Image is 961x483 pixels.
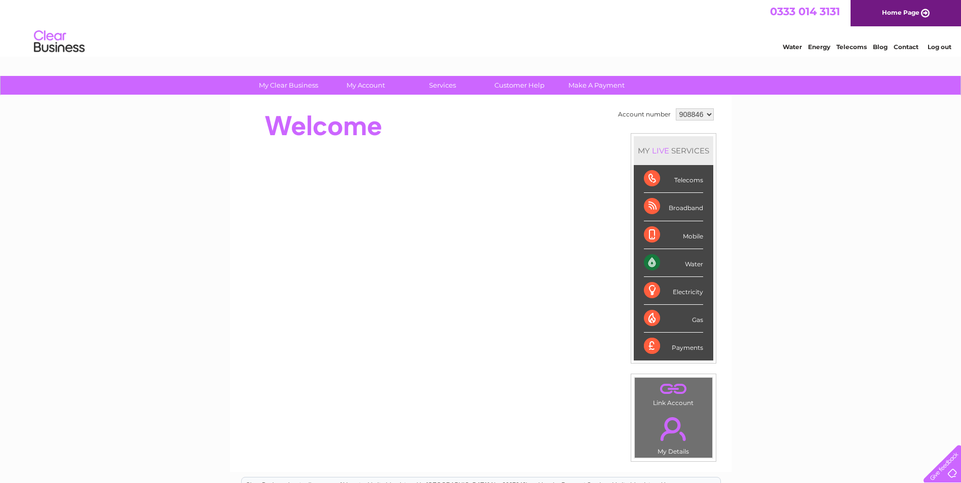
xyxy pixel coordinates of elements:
div: MY SERVICES [634,136,713,165]
td: My Details [634,409,713,458]
a: Energy [808,43,830,51]
div: Clear Business is a trading name of Verastar Limited (registered in [GEOGRAPHIC_DATA] No. 3667643... [242,6,720,49]
a: Make A Payment [555,76,638,95]
div: Gas [644,305,703,333]
div: Payments [644,333,703,360]
td: Link Account [634,377,713,409]
a: Services [401,76,484,95]
a: . [637,411,710,447]
div: Electricity [644,277,703,305]
div: Telecoms [644,165,703,193]
td: Account number [616,106,673,123]
a: My Clear Business [247,76,330,95]
a: . [637,380,710,398]
a: My Account [324,76,407,95]
div: Water [644,249,703,277]
a: Log out [928,43,951,51]
a: Blog [873,43,888,51]
div: LIVE [650,146,671,155]
a: Telecoms [836,43,867,51]
a: Water [783,43,802,51]
a: Customer Help [478,76,561,95]
a: Contact [894,43,918,51]
div: Broadband [644,193,703,221]
a: 0333 014 3131 [770,5,840,18]
div: Mobile [644,221,703,249]
img: logo.png [33,26,85,57]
